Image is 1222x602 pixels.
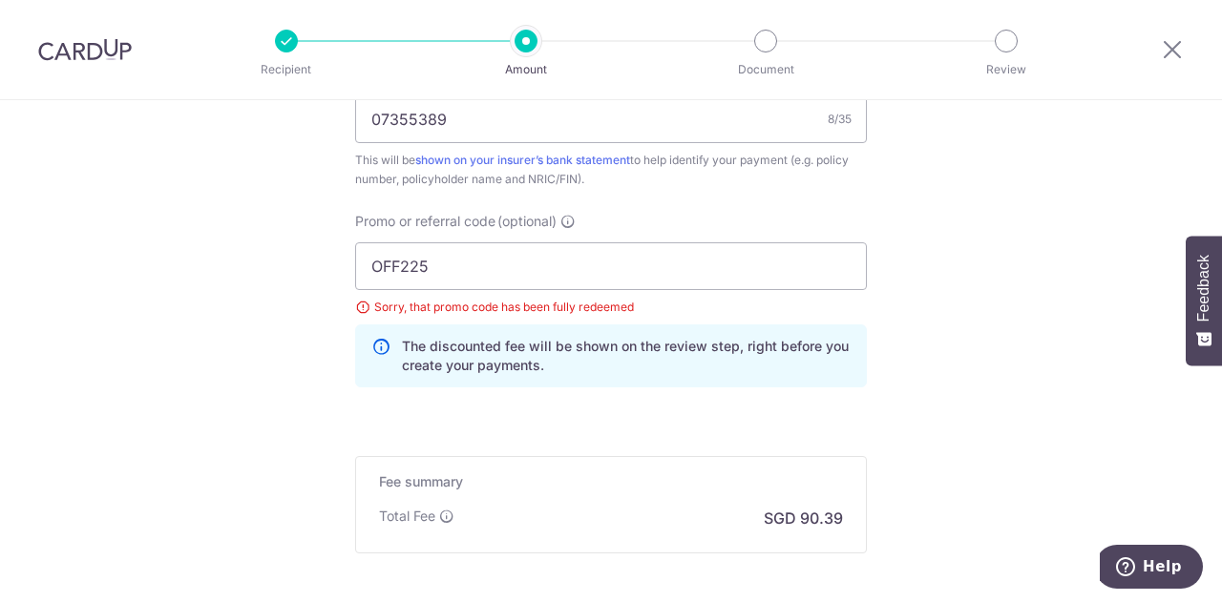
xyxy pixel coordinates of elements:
[355,298,867,317] div: Sorry, that promo code has been fully redeemed
[1195,255,1212,322] span: Feedback
[402,337,851,375] p: The discounted fee will be shown on the review step, right before you create your payments.
[497,212,557,231] span: (optional)
[764,507,843,529] p: SGD 90.39
[415,153,630,167] a: shown on your insurer’s bank statement
[828,110,852,129] div: 8/35
[38,38,132,61] img: CardUp
[936,60,1077,79] p: Review
[1100,545,1203,592] iframe: Opens a widget where you can find more information
[216,60,357,79] p: Recipient
[379,507,435,526] p: Total Fee
[355,212,495,231] span: Promo or referral code
[379,472,843,491] h5: Fee summary
[355,151,867,189] div: This will be to help identify your payment (e.g. policy number, policyholder name and NRIC/FIN).
[1186,236,1222,365] button: Feedback - Show survey
[455,60,597,79] p: Amount
[695,60,836,79] p: Document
